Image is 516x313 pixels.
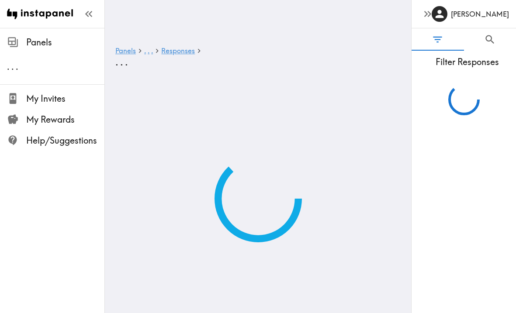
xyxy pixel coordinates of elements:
[412,28,464,51] button: Filter Responses
[419,56,516,68] span: Filter Responses
[451,9,509,19] h6: [PERSON_NAME]
[161,47,195,55] a: Responses
[16,61,18,72] span: .
[7,61,10,72] span: .
[26,36,104,48] span: Panels
[148,46,149,55] span: .
[26,93,104,105] span: My Invites
[125,55,128,68] span: .
[484,34,496,45] span: Search
[115,47,136,55] a: Panels
[144,46,146,55] span: .
[26,134,104,147] span: Help/Suggestions
[120,55,123,68] span: .
[144,47,153,55] a: ...
[151,46,153,55] span: .
[115,55,118,68] span: .
[11,61,14,72] span: .
[26,114,104,126] span: My Rewards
